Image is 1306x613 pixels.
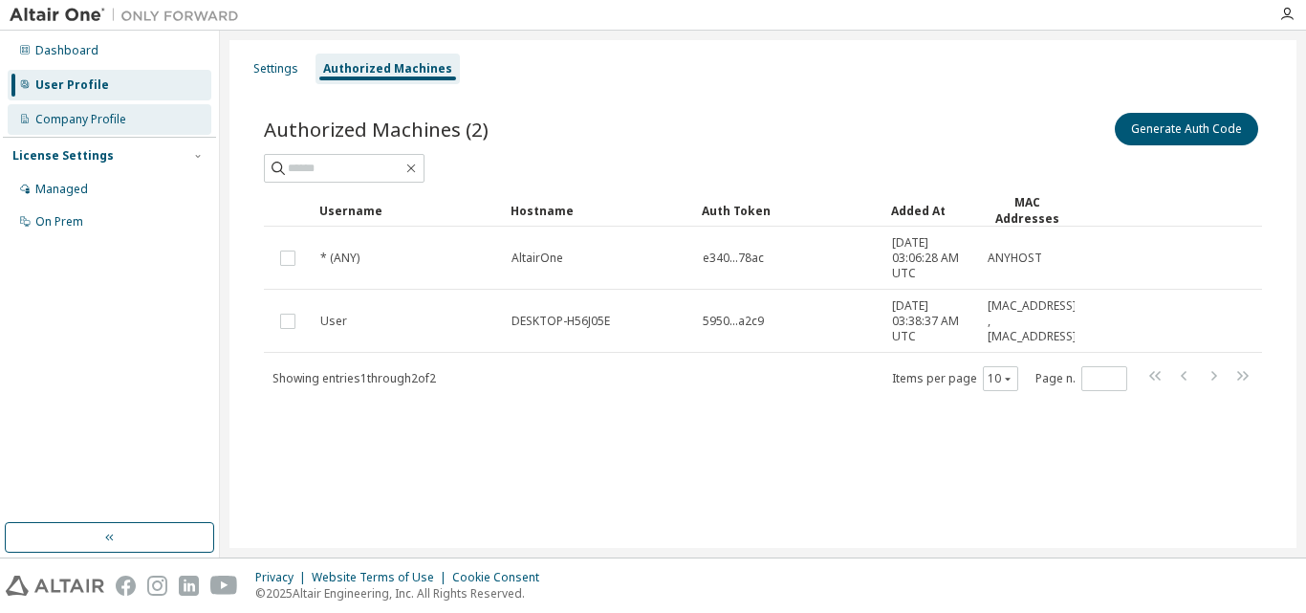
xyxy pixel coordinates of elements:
[35,43,98,58] div: Dashboard
[253,61,298,77] div: Settings
[147,576,167,596] img: instagram.svg
[35,77,109,93] div: User Profile
[988,371,1013,386] button: 10
[35,182,88,197] div: Managed
[1115,113,1258,145] button: Generate Auth Code
[512,251,563,266] span: AltairOne
[323,61,452,77] div: Authorized Machines
[312,570,452,585] div: Website Terms of Use
[6,576,104,596] img: altair_logo.svg
[702,195,876,226] div: Auth Token
[452,570,551,585] div: Cookie Consent
[892,235,970,281] span: [DATE] 03:06:28 AM UTC
[703,314,764,329] span: 5950...a2c9
[272,370,436,386] span: Showing entries 1 through 2 of 2
[116,576,136,596] img: facebook.svg
[35,112,126,127] div: Company Profile
[892,366,1018,391] span: Items per page
[703,251,764,266] span: e340...78ac
[987,194,1067,227] div: MAC Addresses
[179,576,199,596] img: linkedin.svg
[320,251,359,266] span: * (ANY)
[255,570,312,585] div: Privacy
[35,214,83,230] div: On Prem
[320,314,347,329] span: User
[210,576,238,596] img: youtube.svg
[1035,366,1127,391] span: Page n.
[12,148,114,164] div: License Settings
[891,195,971,226] div: Added At
[988,298,1077,344] span: [MAC_ADDRESS] , [MAC_ADDRESS]
[255,585,551,602] p: © 2025 Altair Engineering, Inc. All Rights Reserved.
[10,6,249,25] img: Altair One
[512,314,610,329] span: DESKTOP-H56J05E
[264,116,489,142] span: Authorized Machines (2)
[319,195,495,226] div: Username
[988,251,1042,266] span: ANYHOST
[511,195,686,226] div: Hostname
[892,298,970,344] span: [DATE] 03:38:37 AM UTC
